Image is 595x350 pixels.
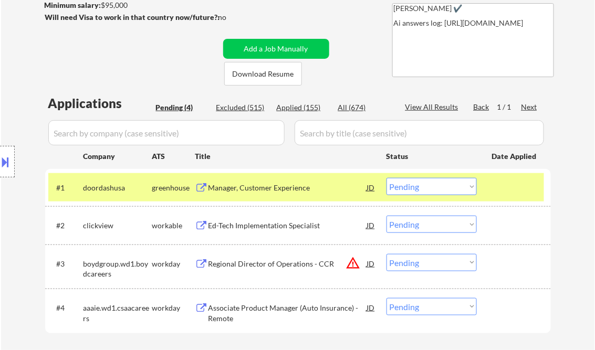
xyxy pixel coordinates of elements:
div: Next [521,102,538,112]
div: JD [366,254,377,273]
div: All (674) [338,102,391,113]
div: aaaie.wd1.csaacareers [83,303,152,323]
div: #3 [57,259,75,269]
div: Title [195,151,377,162]
div: Associate Product Manager (Auto Insurance) - Remote [208,303,367,323]
div: workday [152,259,195,269]
strong: Minimum salary: [45,1,101,9]
strong: Will need Visa to work in that country now/future?: [45,13,220,22]
div: Ed-Tech Implementation Specialist [208,220,367,231]
div: #4 [57,303,75,313]
div: View All Results [405,102,462,112]
div: JD [366,298,377,317]
div: Date Applied [492,151,538,162]
div: Status [387,146,477,165]
button: warning_amber [346,256,361,270]
div: Back [474,102,490,112]
div: Regional Director of Operations - CCR [208,259,367,269]
div: workday [152,303,195,313]
div: Excluded (515) [216,102,269,113]
div: 1 / 1 [497,102,521,112]
input: Search by title (case sensitive) [295,120,544,145]
button: Add a Job Manually [223,39,329,59]
div: Applied (155) [277,102,329,113]
div: JD [366,178,377,197]
div: boydgroup.wd1.boydcareers [83,259,152,279]
div: Manager, Customer Experience [208,183,367,193]
div: no [218,12,248,23]
div: JD [366,216,377,235]
button: Download Resume [224,62,302,86]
